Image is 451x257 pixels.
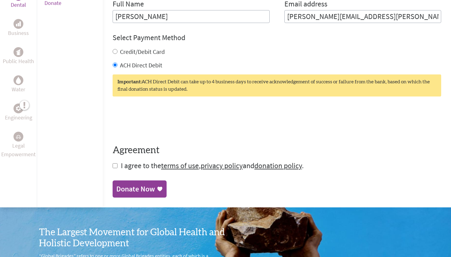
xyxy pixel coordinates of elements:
h4: Select Payment Method [113,33,441,43]
input: Your Email [284,10,441,23]
a: BusinessBusiness [8,19,29,37]
p: Water [12,85,25,94]
img: Engineering [16,106,21,111]
iframe: reCAPTCHA [113,109,206,133]
label: ACH Direct Debit [120,61,162,69]
strong: Important: [118,79,141,84]
img: Legal Empowerment [16,135,21,138]
a: donation policy [254,161,302,170]
a: EngineeringEngineering [5,104,32,122]
div: Public Health [13,47,23,57]
div: Legal Empowerment [13,132,23,142]
span: I agree to the , and . [121,161,304,170]
div: Water [13,75,23,85]
a: WaterWater [12,75,25,94]
a: terms of use [161,161,199,170]
h3: The Largest Movement for Global Health and Holistic Development [39,227,225,249]
a: privacy policy [201,161,243,170]
a: Public HealthPublic Health [3,47,34,66]
p: Legal Empowerment [1,142,36,159]
p: Dental [11,1,26,9]
img: Public Health [16,49,21,55]
img: Water [16,77,21,84]
p: Business [8,29,29,37]
p: Public Health [3,57,34,66]
div: Engineering [13,104,23,113]
div: Donate Now [116,184,155,194]
div: Business [13,19,23,29]
div: ACH Direct Debit can take up to 4 business days to receive acknowledgement of success or failure ... [113,74,441,96]
img: Business [16,21,21,26]
label: Credit/Debit Card [120,48,165,55]
p: Engineering [5,113,32,122]
h4: Agreement [113,145,441,156]
input: Enter Full Name [113,10,270,23]
a: Donate Now [113,180,167,198]
a: Legal EmpowermentLegal Empowerment [1,132,36,159]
